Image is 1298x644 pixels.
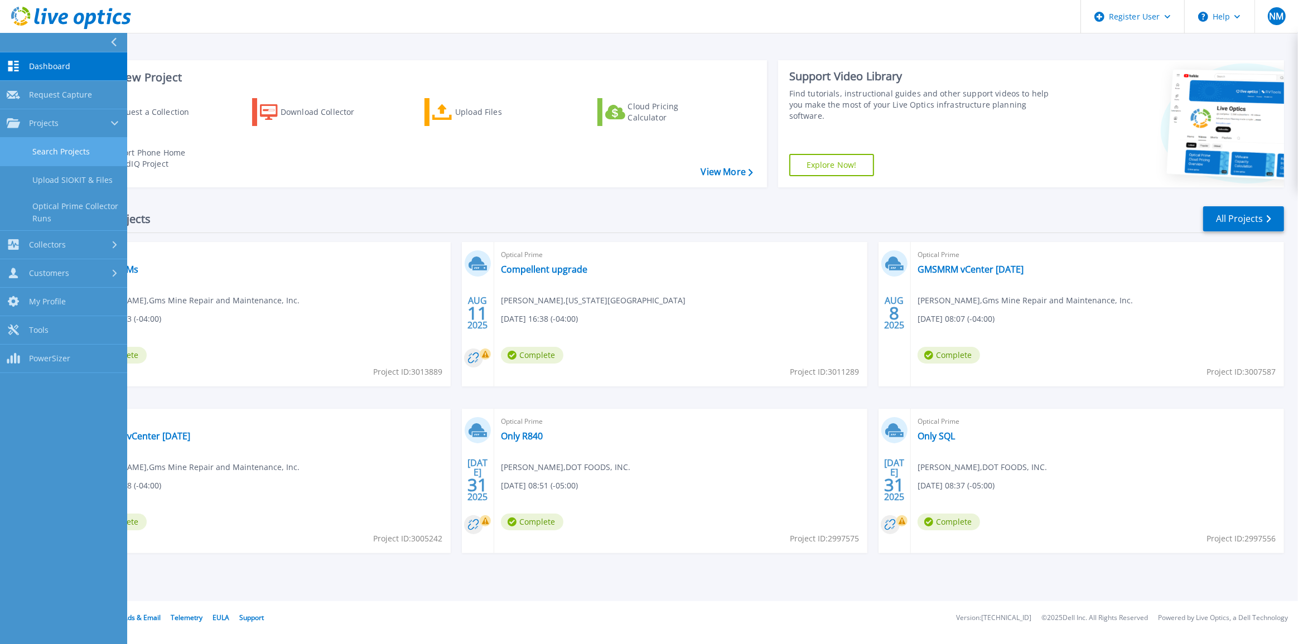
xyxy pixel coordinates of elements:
[467,293,488,333] div: AUG 2025
[789,88,1050,122] div: Find tutorials, instructional guides and other support videos to help you make the most of your L...
[1207,532,1276,545] span: Project ID: 2997556
[109,147,196,170] div: Import Phone Home CloudIQ Project
[252,98,377,126] a: Download Collector
[373,532,442,545] span: Project ID: 3005242
[84,249,444,261] span: Optical Prime
[1207,366,1276,378] span: Project ID: 3007587
[29,90,92,100] span: Request Capture
[501,313,578,325] span: [DATE] 16:38 (-04:00)
[84,415,444,428] span: Optical Prime
[501,514,563,530] span: Complete
[501,430,543,442] a: Only R840
[889,308,899,318] span: 8
[29,297,66,307] span: My Profile
[884,480,904,490] span: 31
[84,461,300,473] span: [PERSON_NAME] , Gms Mine Repair and Maintenance, Inc.
[701,167,753,177] a: View More
[501,264,587,275] a: Compellent upgrade
[501,249,861,261] span: Optical Prime
[1158,614,1288,622] li: Powered by Live Optics, a Dell Technology
[84,294,300,307] span: [PERSON_NAME] , Gms Mine Repair and Maintenance, Inc.
[918,294,1133,307] span: [PERSON_NAME] , Gms Mine Repair and Maintenance, Inc.
[239,613,264,622] a: Support
[1041,614,1148,622] li: © 2025 Dell Inc. All Rights Reserved
[29,354,70,364] span: PowerSizer
[501,347,563,364] span: Complete
[789,69,1050,84] div: Support Video Library
[501,294,686,307] span: [PERSON_NAME] , [US_STATE][GEOGRAPHIC_DATA]
[123,613,161,622] a: Ads & Email
[790,366,859,378] span: Project ID: 3011289
[501,415,861,428] span: Optical Prime
[884,293,905,333] div: AUG 2025
[918,415,1277,428] span: Optical Prime
[918,313,995,325] span: [DATE] 08:07 (-04:00)
[501,480,578,492] span: [DATE] 08:51 (-05:00)
[597,98,722,126] a: Cloud Pricing Calculator
[29,118,59,128] span: Projects
[628,101,717,123] div: Cloud Pricing Calculator
[884,459,905,500] div: [DATE] 2025
[79,71,752,84] h3: Start a New Project
[918,430,955,442] a: Only SQL
[79,98,204,126] a: Request a Collection
[918,461,1047,473] span: [PERSON_NAME] , DOT FOODS, INC.
[1269,12,1283,21] span: NM
[467,308,488,318] span: 11
[918,514,980,530] span: Complete
[1203,206,1284,231] a: All Projects
[29,325,49,335] span: Tools
[956,614,1031,622] li: Version: [TECHNICAL_ID]
[281,101,370,123] div: Download Collector
[918,347,980,364] span: Complete
[373,366,442,378] span: Project ID: 3013889
[213,613,229,622] a: EULA
[84,430,190,442] a: GMSMRM vCenter [DATE]
[467,480,488,490] span: 31
[111,101,200,123] div: Request a Collection
[501,461,630,473] span: [PERSON_NAME] , DOT FOODS, INC.
[918,249,1277,261] span: Optical Prime
[467,459,488,500] div: [DATE] 2025
[29,240,66,250] span: Collectors
[171,613,202,622] a: Telemetry
[29,268,69,278] span: Customers
[790,532,859,545] span: Project ID: 2997575
[789,154,874,176] a: Explore Now!
[424,98,549,126] a: Upload Files
[455,101,544,123] div: Upload Files
[918,264,1024,275] a: GMSMRM vCenter [DATE]
[918,480,995,492] span: [DATE] 08:37 (-05:00)
[29,61,70,71] span: Dashboard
